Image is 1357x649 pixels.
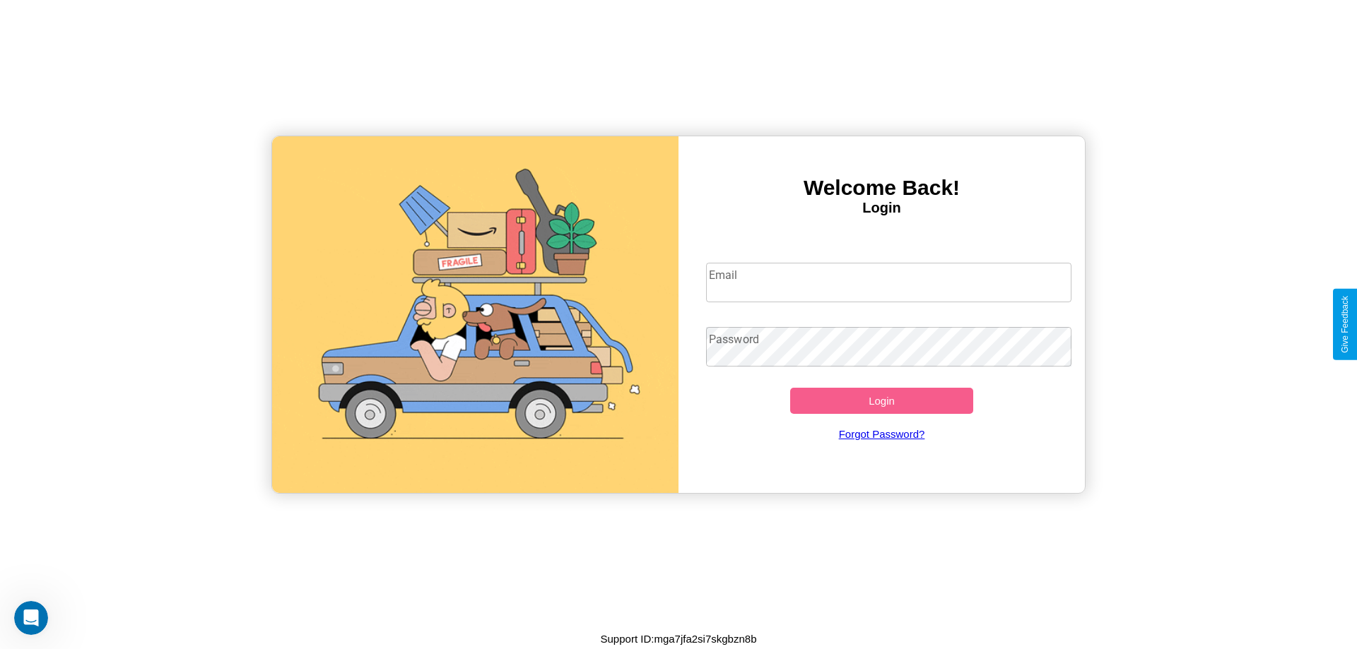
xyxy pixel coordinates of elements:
h4: Login [678,200,1085,216]
h3: Welcome Back! [678,176,1085,200]
a: Forgot Password? [699,414,1065,454]
p: Support ID: mga7jfa2si7skgbzn8b [601,629,757,648]
iframe: Intercom live chat [14,601,48,635]
button: Login [790,388,973,414]
img: gif [272,136,678,493]
div: Give Feedback [1340,296,1350,353]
